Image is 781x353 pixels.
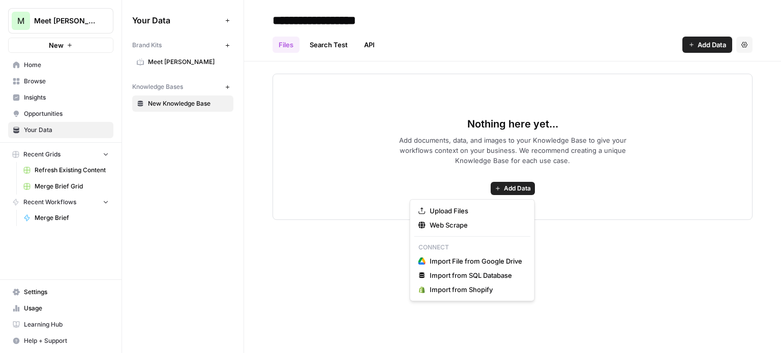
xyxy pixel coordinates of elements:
[8,195,113,210] button: Recent Workflows
[35,166,109,175] span: Refresh Existing Content
[682,37,732,53] button: Add Data
[430,206,522,216] span: Upload Files
[24,336,109,345] span: Help + Support
[34,16,96,26] span: Meet [PERSON_NAME]
[8,300,113,316] a: Usage
[24,77,109,86] span: Browse
[24,304,109,313] span: Usage
[8,73,113,89] a: Browse
[467,117,558,131] span: Nothing here yet...
[148,57,229,67] span: Meet [PERSON_NAME]
[8,106,113,122] a: Opportunities
[8,8,113,34] button: Workspace: Meet Alfred SEO
[24,60,109,70] span: Home
[430,256,522,266] span: Import File from Google Drive
[24,93,109,102] span: Insights
[430,270,522,280] span: Import from SQL Database
[132,95,233,112] a: New Knowledge Base
[698,40,726,50] span: Add Data
[8,89,113,106] a: Insights
[414,241,530,254] p: Connect
[8,147,113,162] button: Recent Grids
[132,82,183,91] span: Knowledge Bases
[35,213,109,222] span: Merge Brief
[19,210,113,226] a: Merge Brief
[24,125,109,135] span: Your Data
[132,41,162,50] span: Brand Kits
[304,37,354,53] a: Search Test
[35,182,109,191] span: Merge Brief Grid
[358,37,381,53] a: API
[24,109,109,118] span: Opportunities
[19,162,113,178] a: Refresh Existing Content
[491,182,535,195] button: Add Data
[24,287,109,297] span: Settings
[19,178,113,195] a: Merge Brief Grid
[410,199,535,301] div: Add Data
[8,38,113,53] button: New
[17,15,24,27] span: M
[382,135,643,166] span: Add documents, data, and images to your Knowledge Base to give your workflows context on your bus...
[8,122,113,138] a: Your Data
[24,320,109,329] span: Learning Hub
[430,284,522,295] span: Import from Shopify
[148,99,229,108] span: New Knowledge Base
[430,220,522,230] span: Web Scrape
[8,284,113,300] a: Settings
[49,40,64,50] span: New
[132,14,221,26] span: Your Data
[273,37,299,53] a: Files
[23,198,76,207] span: Recent Workflows
[504,184,531,193] span: Add Data
[8,333,113,349] button: Help + Support
[8,57,113,73] a: Home
[23,150,61,159] span: Recent Grids
[132,54,233,70] a: Meet [PERSON_NAME]
[8,316,113,333] a: Learning Hub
